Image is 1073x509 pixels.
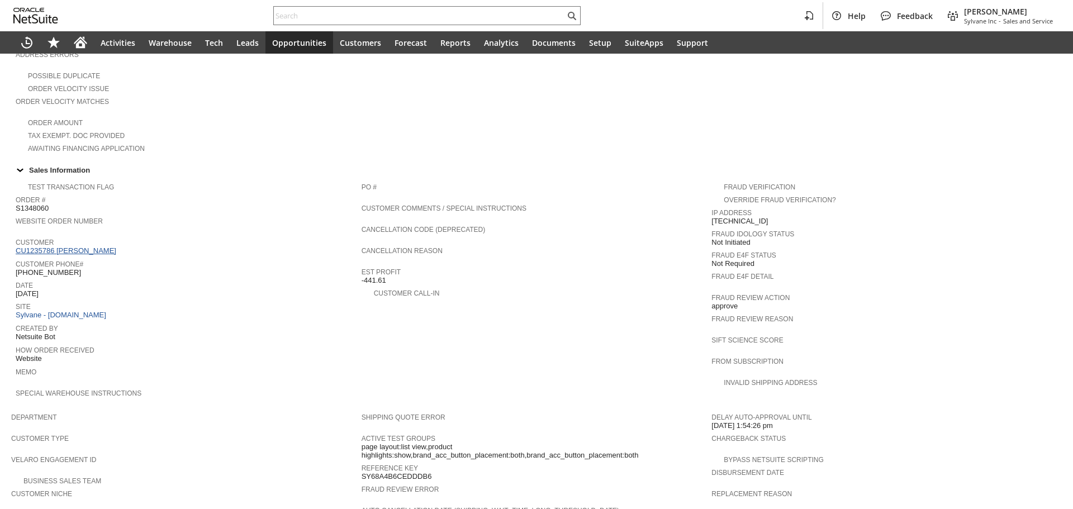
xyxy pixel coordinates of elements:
[28,72,100,80] a: Possible Duplicate
[16,196,45,204] a: Order #
[582,31,618,54] a: Setup
[28,132,125,140] a: Tax Exempt. Doc Provided
[670,31,715,54] a: Support
[711,421,773,430] span: [DATE] 1:54:26 pm
[16,332,55,341] span: Netsuite Bot
[11,490,72,498] a: Customer Niche
[16,325,58,332] a: Created By
[711,259,754,268] span: Not Required
[274,9,565,22] input: Search
[711,217,768,226] span: [TECHNICAL_ID]
[589,37,611,48] span: Setup
[724,183,795,191] a: Fraud Verification
[94,31,142,54] a: Activities
[11,163,1057,177] div: Sales Information
[711,230,794,238] a: Fraud Idology Status
[618,31,670,54] a: SuiteApps
[13,31,40,54] a: Recent Records
[388,31,434,54] a: Forecast
[362,268,401,276] a: Est Profit
[28,85,109,93] a: Order Velocity Issue
[142,31,198,54] a: Warehouse
[16,98,109,106] a: Order Velocity Matches
[11,163,1062,177] td: Sales Information
[205,37,223,48] span: Tech
[74,36,87,49] svg: Home
[16,260,83,268] a: Customer Phone#
[16,368,36,376] a: Memo
[362,413,445,421] a: Shipping Quote Error
[362,435,435,443] a: Active Test Groups
[711,413,811,421] a: Delay Auto-Approval Until
[362,464,418,472] a: Reference Key
[362,183,377,191] a: PO #
[362,486,439,493] a: Fraud Review Error
[16,311,109,319] a: Sylvane - [DOMAIN_NAME]
[11,413,57,421] a: Department
[711,469,784,477] a: Disbursement Date
[16,346,94,354] a: How Order Received
[711,435,786,443] a: Chargeback Status
[20,36,34,49] svg: Recent Records
[711,294,790,302] a: Fraud Review Action
[677,37,708,48] span: Support
[11,456,96,464] a: Velaro Engagement ID
[999,17,1001,25] span: -
[625,37,663,48] span: SuiteApps
[724,456,823,464] a: Bypass NetSuite Scripting
[16,389,141,397] a: Special Warehouse Instructions
[28,119,83,127] a: Order Amount
[711,251,776,259] a: Fraud E4F Status
[362,247,443,255] a: Cancellation Reason
[362,276,386,285] span: -441.61
[16,282,33,289] a: Date
[964,17,996,25] span: Sylvane Inc
[198,31,230,54] a: Tech
[711,273,773,280] a: Fraud E4F Detail
[724,379,817,387] a: Invalid Shipping Address
[28,183,114,191] a: Test Transaction Flag
[711,302,738,311] span: approve
[272,37,326,48] span: Opportunities
[711,315,793,323] a: Fraud Review Reason
[362,472,432,481] span: SY68A4B6CEDDDB6
[477,31,525,54] a: Analytics
[13,8,58,23] svg: logo
[23,477,101,485] a: Business Sales Team
[711,490,792,498] a: Replacement reason
[16,246,119,255] a: CU1235786 [PERSON_NAME]
[101,37,135,48] span: Activities
[565,9,578,22] svg: Search
[16,289,39,298] span: [DATE]
[362,204,526,212] a: Customer Comments / Special Instructions
[16,204,49,213] span: S1348060
[16,239,54,246] a: Customer
[236,37,259,48] span: Leads
[16,217,103,225] a: Website Order Number
[711,336,783,344] a: Sift Science Score
[149,37,192,48] span: Warehouse
[897,11,933,21] span: Feedback
[40,31,67,54] div: Shortcuts
[711,238,750,247] span: Not Initiated
[16,268,81,277] span: [PHONE_NUMBER]
[28,145,145,153] a: Awaiting Financing Application
[395,37,427,48] span: Forecast
[525,31,582,54] a: Documents
[340,37,381,48] span: Customers
[374,289,440,297] a: Customer Call-in
[434,31,477,54] a: Reports
[711,209,752,217] a: IP Address
[724,196,835,204] a: Override Fraud Verification?
[16,354,42,363] span: Website
[16,303,31,311] a: Site
[265,31,333,54] a: Opportunities
[333,31,388,54] a: Customers
[16,51,79,59] a: Address Errors
[964,6,1053,17] span: [PERSON_NAME]
[67,31,94,54] a: Home
[230,31,265,54] a: Leads
[47,36,60,49] svg: Shortcuts
[848,11,866,21] span: Help
[362,226,486,234] a: Cancellation Code (deprecated)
